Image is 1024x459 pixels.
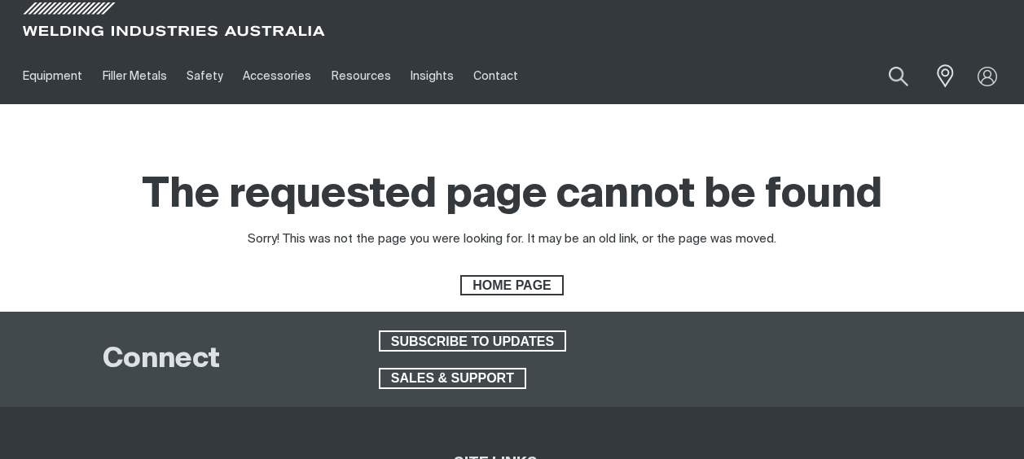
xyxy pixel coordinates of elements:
input: Product name or item number... [850,57,926,95]
a: Filler Metals [92,48,176,104]
a: Resources [322,48,401,104]
a: Insights [401,48,464,104]
a: Accessories [233,48,321,104]
a: Safety [177,48,233,104]
a: Contact [464,48,528,104]
a: SALES & SUPPORT [379,368,526,389]
a: Equipment [13,48,92,104]
button: Search products [871,57,926,95]
a: HOME PAGE [460,275,563,296]
a: SUBSCRIBE TO UPDATES [379,330,566,352]
span: SALES & SUPPORT [380,368,525,389]
span: HOME PAGE [462,275,561,296]
nav: Main [13,48,762,104]
h1: The requested page cannot be found [142,169,882,222]
h2: Connect [103,342,220,378]
div: Sorry! This was not the page you were looking for. It may be an old link, or the page was moved. [248,230,776,249]
span: SUBSCRIBE TO UPDATES [380,330,565,352]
